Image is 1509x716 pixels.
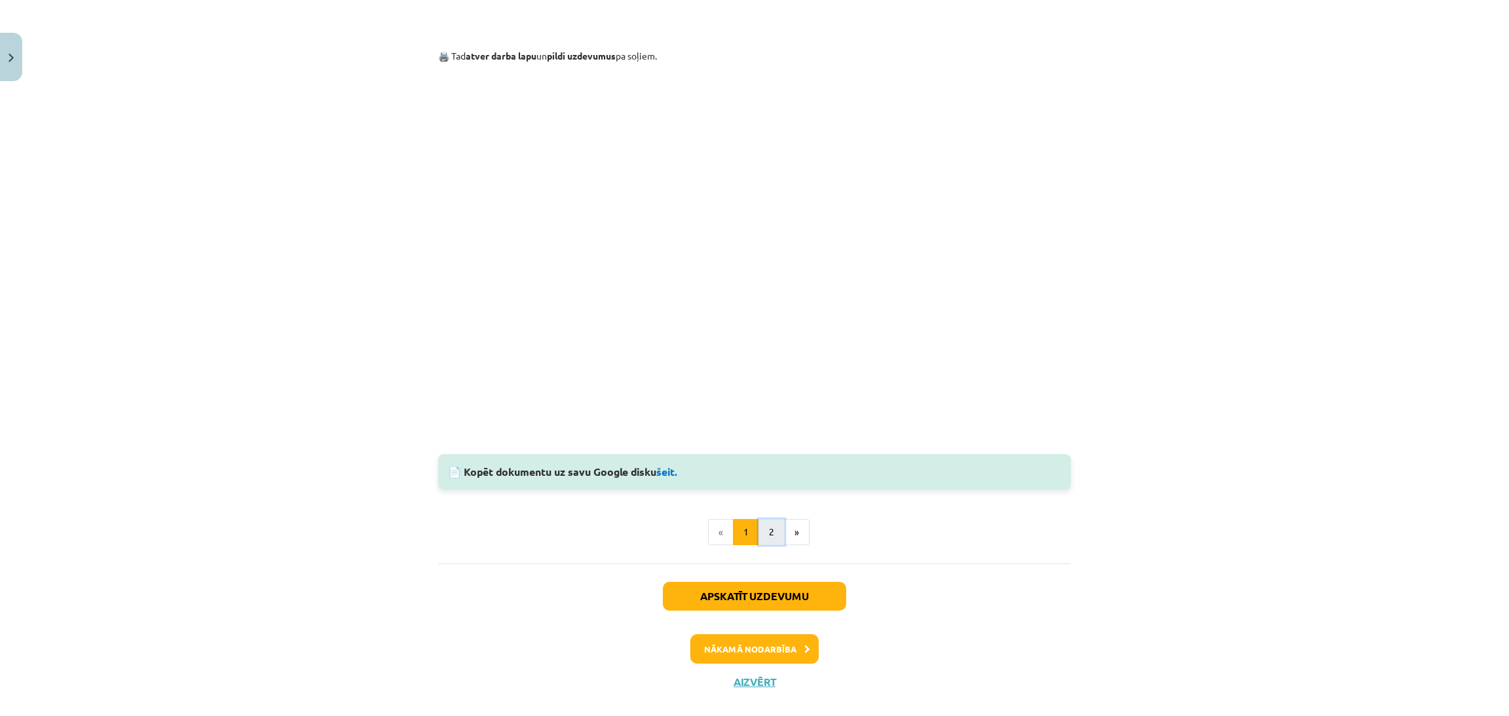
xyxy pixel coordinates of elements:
button: Aizvērt [730,675,779,689]
button: Apskatīt uzdevumu [663,582,846,611]
a: šeit. [656,465,678,478]
p: 🖨️ Tad un pa soļiem. [438,12,1071,63]
button: » [784,519,810,545]
button: Nākamā nodarbība [690,634,819,664]
img: icon-close-lesson-0947bae3869378f0d4975bcd49f059093ad1ed9edebbc8119c70593378902aed.svg [9,54,14,62]
strong: pildi uzdevumus [547,50,616,62]
div: 📄 Kopēt dokumentu uz savu Google disku [438,454,1071,490]
strong: atver darba lapu [466,50,536,62]
nav: Page navigation example [438,519,1071,545]
button: 2 [758,519,785,545]
button: 1 [733,519,759,545]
